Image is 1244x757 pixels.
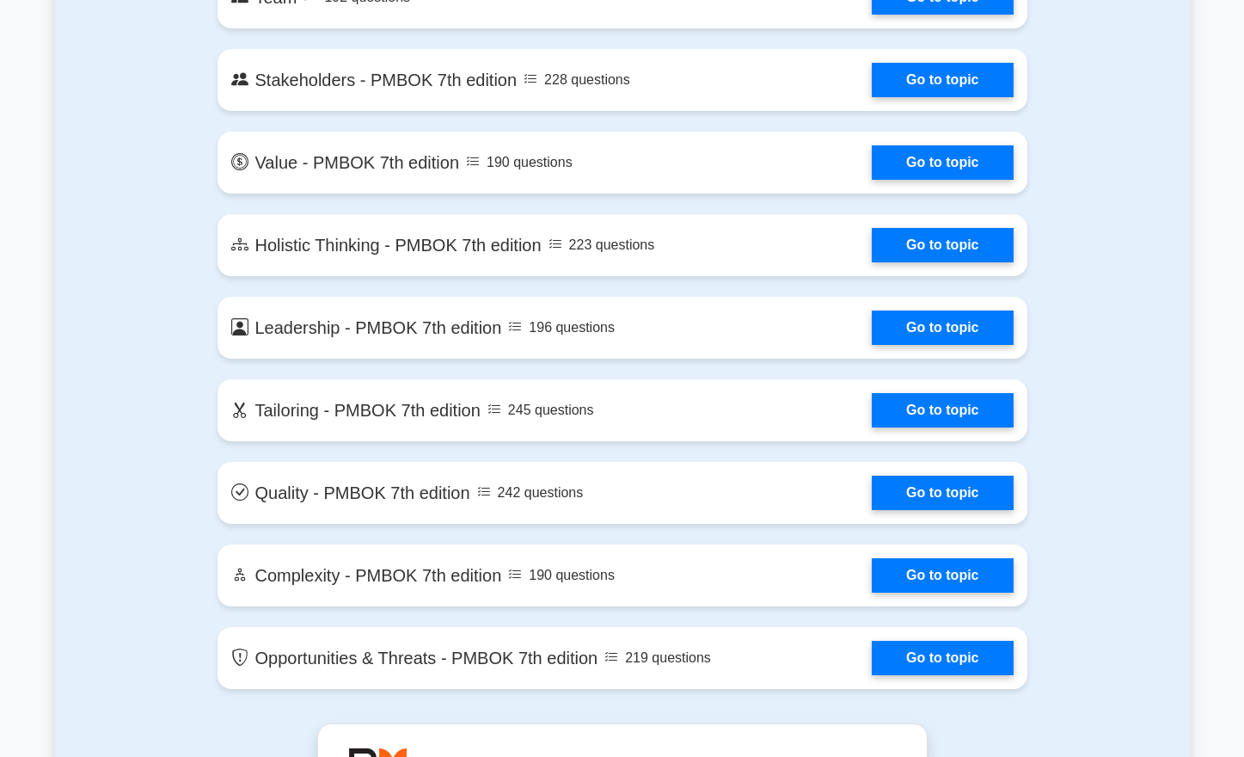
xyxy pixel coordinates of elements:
a: Go to topic [872,393,1013,428]
a: Go to topic [872,145,1013,180]
a: Go to topic [872,63,1013,97]
a: Go to topic [872,476,1013,510]
a: Go to topic [872,641,1013,675]
a: Go to topic [872,558,1013,593]
a: Go to topic [872,228,1013,262]
a: Go to topic [872,311,1013,345]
